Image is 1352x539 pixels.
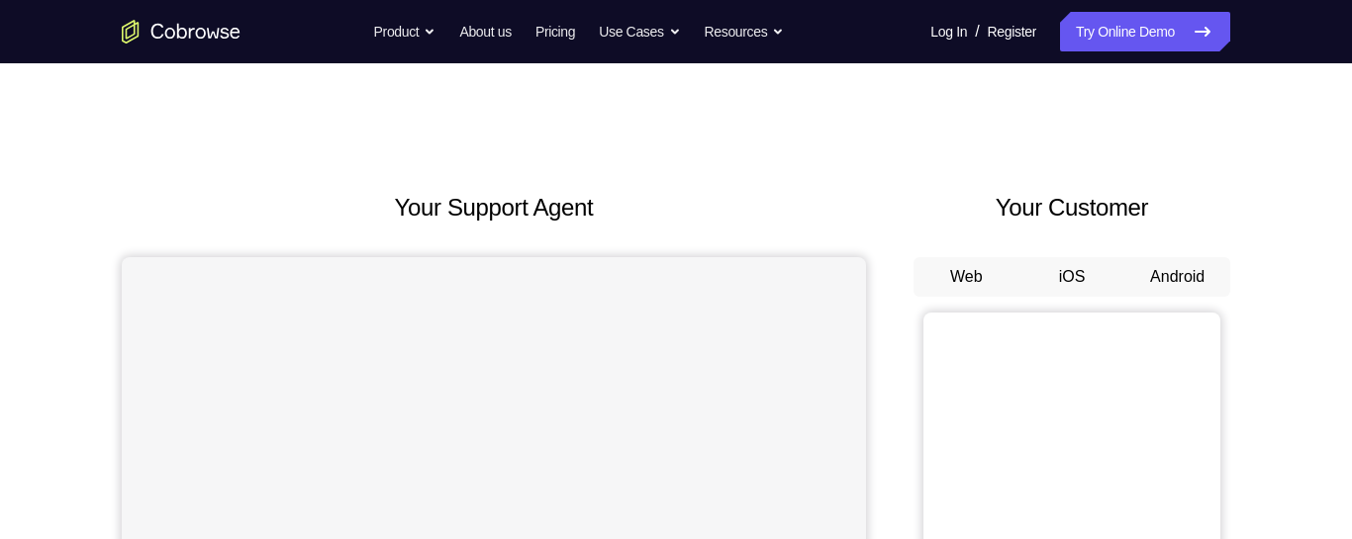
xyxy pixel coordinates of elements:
[975,20,979,44] span: /
[459,12,511,51] a: About us
[122,20,241,44] a: Go to the home page
[705,12,785,51] button: Resources
[1060,12,1230,51] a: Try Online Demo
[1019,257,1125,297] button: iOS
[374,12,436,51] button: Product
[930,12,967,51] a: Log In
[535,12,575,51] a: Pricing
[988,12,1036,51] a: Register
[1124,257,1230,297] button: Android
[122,190,866,225] h2: Your Support Agent
[914,257,1019,297] button: Web
[914,190,1230,225] h2: Your Customer
[599,12,680,51] button: Use Cases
